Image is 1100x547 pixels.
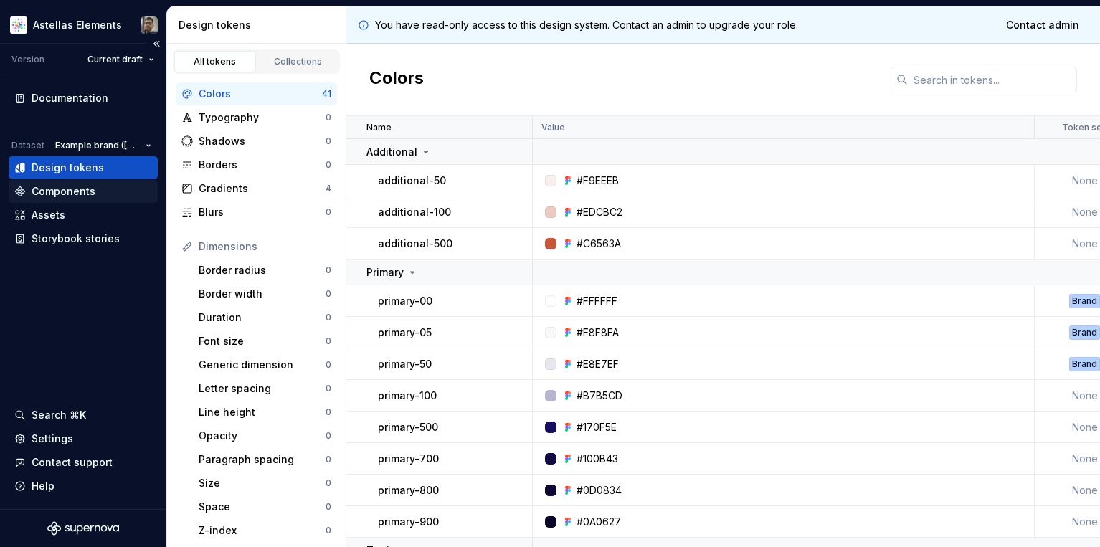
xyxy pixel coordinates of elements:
[193,401,337,424] a: Line height0
[577,483,622,498] div: #0D0834
[87,54,143,65] span: Current draft
[32,455,113,470] div: Contact support
[32,208,65,222] div: Assets
[193,448,337,471] a: Paragraph spacing0
[326,265,331,276] div: 0
[11,140,44,151] div: Dataset
[366,122,392,133] p: Name
[32,161,104,175] div: Design tokens
[199,429,326,443] div: Opacity
[199,405,326,419] div: Line height
[193,259,337,282] a: Border radius0
[378,420,438,434] p: primary-500
[199,500,326,514] div: Space
[326,288,331,300] div: 0
[141,16,158,34] img: Vithal Chandar Rao
[326,383,331,394] div: 0
[577,173,619,188] div: #F9EEEB
[1069,294,1100,308] div: Brand
[199,205,326,219] div: Blurs
[193,282,337,305] a: Border width0
[326,430,331,442] div: 0
[577,357,619,371] div: #E8E7EF
[32,408,86,422] div: Search ⌘K
[176,201,337,224] a: Blurs0
[176,177,337,200] a: Gradients4
[9,451,158,474] button: Contact support
[378,325,432,340] p: primary-05
[199,87,322,101] div: Colors
[378,237,452,251] p: additional-500
[55,140,140,151] span: Example brand ([GEOGRAPHIC_DATA])
[326,112,331,123] div: 0
[375,18,798,32] p: You have read-only access to this design system. Contact an admin to upgrade your role.
[9,156,158,179] a: Design tokens
[577,420,617,434] div: #170F5E
[176,106,337,129] a: Typography0
[32,91,108,105] div: Documentation
[326,477,331,489] div: 0
[199,263,326,277] div: Border radius
[193,353,337,376] a: Generic dimension0
[32,232,120,246] div: Storybook stories
[326,406,331,418] div: 0
[9,87,158,110] a: Documentation
[326,336,331,347] div: 0
[9,227,158,250] a: Storybook stories
[577,515,621,529] div: #0A0627
[176,130,337,153] a: Shadows0
[199,476,326,490] div: Size
[11,54,44,65] div: Version
[179,56,251,67] div: All tokens
[199,158,326,172] div: Borders
[32,184,95,199] div: Components
[193,306,337,329] a: Duration0
[49,135,158,156] button: Example brand ([GEOGRAPHIC_DATA])
[199,523,326,538] div: Z-index
[378,294,432,308] p: primary-00
[199,452,326,467] div: Paragraph spacing
[369,67,424,92] h2: Colors
[378,357,432,371] p: primary-50
[193,472,337,495] a: Size0
[81,49,161,70] button: Current draft
[326,454,331,465] div: 0
[997,12,1089,38] a: Contact admin
[1069,325,1100,340] div: Brand
[9,180,158,203] a: Components
[378,515,439,529] p: primary-900
[1069,357,1100,371] div: Brand
[9,404,158,427] button: Search ⌘K
[326,359,331,371] div: 0
[326,525,331,536] div: 0
[577,294,617,308] div: #FFFFFF
[262,56,334,67] div: Collections
[199,310,326,325] div: Duration
[1006,18,1079,32] span: Contact admin
[199,239,331,254] div: Dimensions
[326,312,331,323] div: 0
[193,424,337,447] a: Opacity0
[908,67,1077,92] input: Search in tokens...
[176,82,337,105] a: Colors41
[326,501,331,513] div: 0
[541,122,565,133] p: Value
[9,475,158,498] button: Help
[199,134,326,148] div: Shadows
[366,145,417,159] p: Additional
[193,330,337,353] a: Font size0
[577,452,618,466] div: #100B43
[577,205,622,219] div: #EDCBC2
[199,110,326,125] div: Typography
[326,183,331,194] div: 4
[193,377,337,400] a: Letter spacing0
[193,519,337,542] a: Z-index0
[199,381,326,396] div: Letter spacing
[32,432,73,446] div: Settings
[577,389,622,403] div: #B7B5CD
[193,495,337,518] a: Space0
[326,135,331,147] div: 0
[199,181,326,196] div: Gradients
[47,521,119,536] svg: Supernova Logo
